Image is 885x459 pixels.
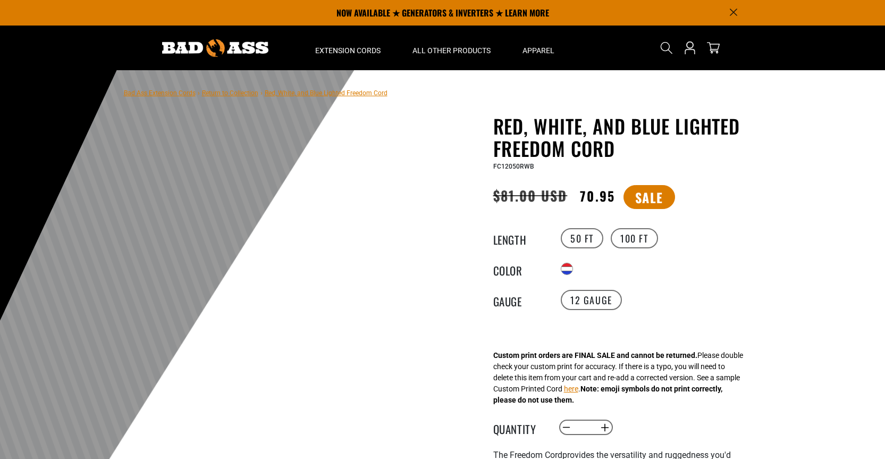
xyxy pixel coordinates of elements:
label: Quantity [493,421,546,435]
span: 70.95 [580,186,614,205]
legend: Color [493,262,546,276]
a: Bad Ass Extension Cords [124,89,196,97]
strong: Note: emoji symbols do not print correctly, please do not use them. [493,385,722,404]
strong: Custom print orders are FINAL SALE and cannot be returned. [493,351,697,360]
legend: Length [493,231,546,245]
span: All Other Products [412,46,491,55]
label: 100 FT [611,228,658,248]
span: FC12050RWB [493,163,534,170]
summary: Apparel [507,26,570,70]
img: Bad Ass Extension Cords [162,39,268,57]
span: Red, White, and Blue Lighted Freedom Cord [265,89,387,97]
span: Apparel [522,46,554,55]
span: › [260,89,263,97]
summary: Search [658,39,675,56]
span: Extension Cords [315,46,381,55]
span: › [198,89,200,97]
a: Return to Collection [202,89,258,97]
summary: All Other Products [397,26,507,70]
span: Sale [623,185,675,209]
nav: breadcrumbs [124,86,387,99]
div: Please double check your custom print for accuracy. If there is a typo, you will need to delete t... [493,350,743,406]
legend: Gauge [493,293,546,307]
button: here [564,383,578,395]
label: 12 Gauge [561,290,622,310]
summary: Extension Cords [299,26,397,70]
label: 50 FT [561,228,603,248]
s: $81.00 USD [493,185,568,205]
h1: Red, White, and Blue Lighted Freedom Cord [493,115,754,160]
